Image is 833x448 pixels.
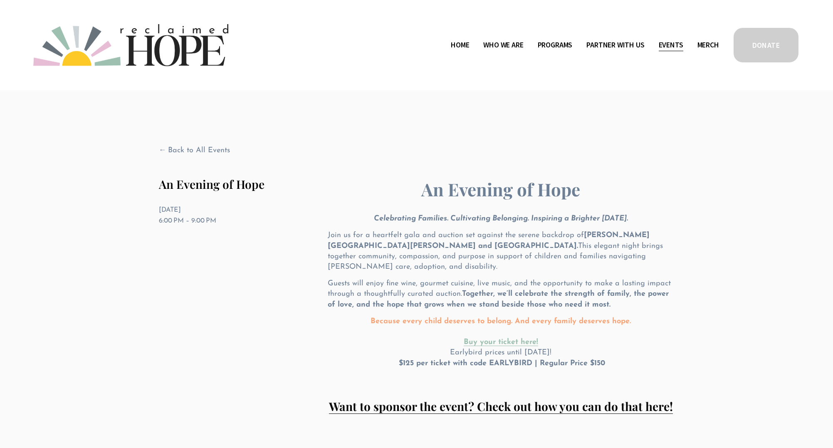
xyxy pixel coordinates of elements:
a: Back to All Events [159,146,230,156]
strong: Together, we’ll celebrate the strength of family, the power of love, and the hope that grows when... [328,290,671,308]
span: Who We Are [483,39,523,51]
strong: [PERSON_NAME][GEOGRAPHIC_DATA][PERSON_NAME] and [GEOGRAPHIC_DATA]. [328,232,650,250]
img: Reclaimed Hope Initiative [33,24,228,66]
span: Join us for a heartfelt gala and auction set against the serene backdrop of This elegant night br... [328,232,665,271]
h1: An Evening of Hope [159,177,314,191]
time: [DATE] [159,207,181,213]
span: Guests will enjoy fine wine, gourmet cuisine, live music, and the opportunity to make a lasting i... [328,280,673,308]
a: DONATE [732,27,800,64]
a: folder dropdown [538,38,573,52]
span: Programs [538,39,573,51]
p: Earlybird prices until [DATE]! [328,317,675,369]
a: folder dropdown [483,38,523,52]
a: Events [659,38,683,52]
strong: An Evening of Hope [421,178,580,201]
strong: $125 per ticket with code EARLYBIRD | Regular Price $150 [399,360,605,367]
time: 6:00 PM [159,218,184,224]
strong: Because every child deserves to belong. And every family deserves hope. [371,318,631,325]
a: folder dropdown [586,38,644,52]
a: Want to sponsor the event? Check out how you can do that here! [329,398,673,414]
a: Home [451,38,469,52]
em: Celebrating Families. Cultivating Belonging. Inspiring a Brighter [DATE]. [374,215,628,223]
span: Partner With Us [586,39,644,51]
a: Merch [697,38,719,52]
time: 9:00 PM [191,218,216,224]
a: Buy your ticket here! [464,339,538,346]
